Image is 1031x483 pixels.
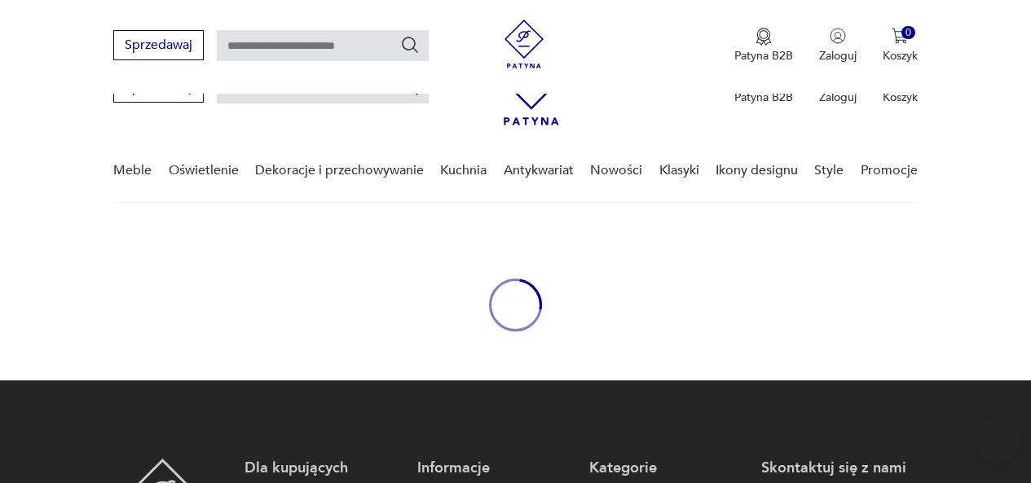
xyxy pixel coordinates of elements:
[734,28,793,64] a: Ikona medaluPatyna B2B
[500,20,549,68] img: Patyna - sklep z meblami i dekoracjami vintage
[892,28,908,44] img: Ikona koszyka
[169,139,239,202] a: Oświetlenie
[400,35,420,55] button: Szukaj
[113,30,204,60] button: Sprzedawaj
[883,48,918,64] p: Koszyk
[901,26,915,40] div: 0
[255,139,424,202] a: Dekoracje i przechowywanie
[734,90,793,105] p: Patyna B2B
[756,28,772,46] img: Ikona medalu
[819,48,857,64] p: Zaloguj
[440,139,487,202] a: Kuchnia
[883,90,918,105] p: Koszyk
[761,459,917,478] p: Skontaktuj się z nami
[883,28,918,64] button: 0Koszyk
[589,459,745,478] p: Kategorie
[734,48,793,64] p: Patyna B2B
[113,139,152,202] a: Meble
[819,28,857,64] button: Zaloguj
[417,459,573,478] p: Informacje
[504,139,574,202] a: Antykwariat
[113,41,204,52] a: Sprzedawaj
[976,418,1021,463] iframe: Smartsupp widget button
[245,459,400,478] p: Dla kupujących
[113,83,204,94] a: Sprzedawaj
[716,139,798,202] a: Ikony designu
[590,139,642,202] a: Nowości
[734,28,793,64] button: Patyna B2B
[659,139,699,202] a: Klasyki
[861,139,918,202] a: Promocje
[819,90,857,105] p: Zaloguj
[814,139,844,202] a: Style
[830,28,846,44] img: Ikonka użytkownika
